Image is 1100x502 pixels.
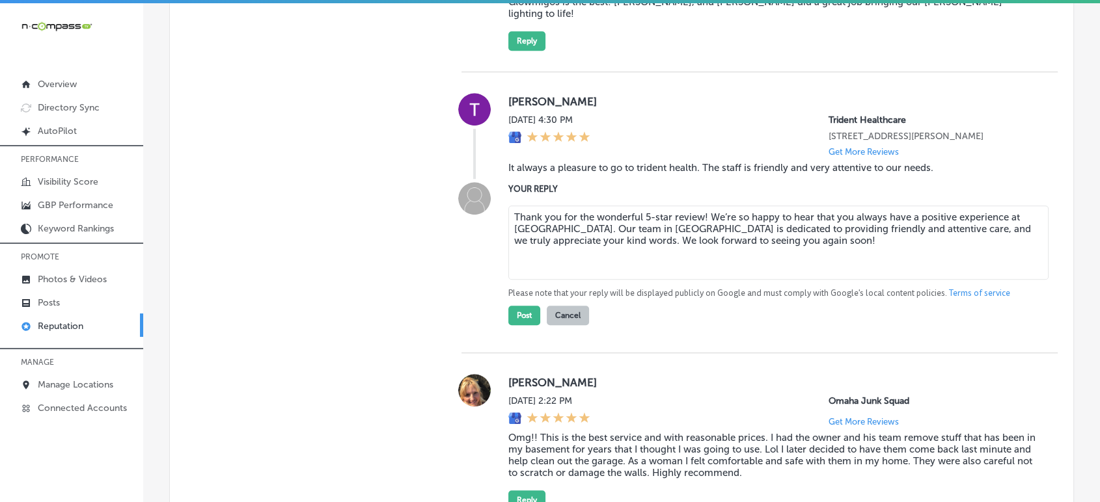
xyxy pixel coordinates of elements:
p: Trident Healthcare [829,114,1037,125]
p: Overview [38,79,77,90]
p: Directory Sync [38,102,100,113]
blockquote: It always a pleasure to go to trident health. The staff is friendly and very attentive to our needs. [508,162,1037,174]
p: 7960 N Wickham Rd Suite 101 [829,131,1037,142]
p: Photos & Videos [38,274,107,285]
div: 5 Stars [527,131,590,145]
button: Reply [508,31,545,51]
p: Please note that your reply will be displayed publicly on Google and must comply with Google's lo... [508,287,1037,299]
label: [DATE] 2:22 PM [508,395,590,406]
label: [PERSON_NAME] [508,95,1037,108]
p: Visibility Score [38,176,98,187]
blockquote: Omg!! This is the best service and with reasonable prices. I had the owner and his team remove st... [508,432,1037,479]
img: 660ab0bf-5cc7-4cb8-ba1c-48b5ae0f18e60NCTV_CLogo_TV_Black_-500x88.png [21,20,92,33]
label: YOUR REPLY [508,184,1037,194]
p: Connected Accounts [38,403,127,414]
p: Posts [38,297,60,308]
p: GBP Performance [38,200,113,211]
p: Get More Reviews [829,417,899,427]
a: Terms of service [949,287,1010,299]
p: Manage Locations [38,379,113,390]
button: Post [508,306,540,325]
p: Keyword Rankings [38,223,114,234]
p: Reputation [38,321,83,332]
img: Image [458,182,491,215]
p: Omaha Junk Squad [829,395,1037,406]
p: AutoPilot [38,125,77,137]
label: [DATE] 4:30 PM [508,114,590,125]
textarea: Thank you for the wonderful 5-star review! We’re so happy to hear that you always have a positive... [508,205,1049,280]
label: [PERSON_NAME] [508,376,1037,389]
button: Cancel [547,306,589,325]
div: 5 Stars [527,412,590,426]
p: Get More Reviews [829,147,899,157]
